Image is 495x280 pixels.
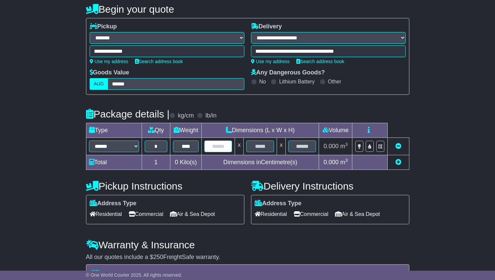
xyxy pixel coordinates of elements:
td: Total [86,155,142,170]
label: kg/cm [178,112,194,119]
a: Remove this item [395,143,401,150]
div: All our quotes include a $ FreightSafe warranty. [86,254,409,261]
label: Address Type [255,200,302,207]
h4: Begin your quote [86,4,409,15]
span: Residential [255,209,287,219]
span: 250 [153,254,163,260]
span: Commercial [294,209,328,219]
a: Use my address [90,59,128,64]
label: lb/in [205,112,216,119]
span: m [340,159,348,166]
a: Search address book [135,59,183,64]
h4: Warranty & Insurance [86,239,409,250]
span: © One World Courier 2025. All rights reserved. [86,272,182,278]
span: 0.000 [324,159,339,166]
span: Air & Sea Depot [335,209,380,219]
h4: Pickup Instructions [86,181,244,192]
td: Volume [319,123,352,138]
a: Use my address [251,59,290,64]
span: m [340,143,348,150]
a: Search address book [296,59,344,64]
label: Other [328,78,341,85]
label: No [259,78,266,85]
td: 1 [142,155,170,170]
label: AUD [90,78,108,90]
span: 0 [175,159,178,166]
label: Pickup [90,23,117,30]
h4: Delivery Instructions [251,181,409,192]
td: Dimensions in Centimetre(s) [202,155,319,170]
label: Lithium Battery [279,78,315,85]
td: x [277,138,286,155]
label: Delivery [251,23,282,30]
span: Commercial [129,209,163,219]
td: Type [86,123,142,138]
a: Add new item [395,159,401,166]
td: Qty [142,123,170,138]
h4: Package details | [86,108,170,119]
td: x [235,138,244,155]
label: Any Dangerous Goods? [251,69,325,76]
sup: 3 [345,158,348,163]
label: Address Type [90,200,137,207]
td: Kilo(s) [170,155,202,170]
td: Dimensions (L x W x H) [202,123,319,138]
td: Weight [170,123,202,138]
label: Goods Value [90,69,129,76]
span: 0.000 [324,143,339,150]
sup: 3 [345,142,348,147]
span: Air & Sea Depot [170,209,215,219]
span: Residential [90,209,122,219]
